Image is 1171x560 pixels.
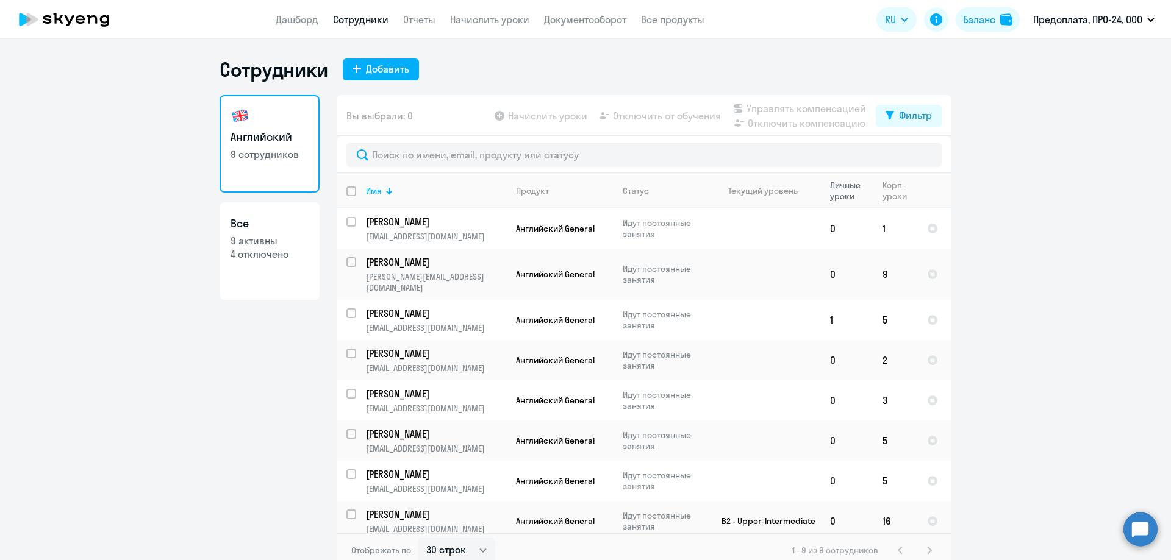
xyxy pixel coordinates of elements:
[346,143,942,167] input: Поиск по имени, email, продукту или статусу
[963,12,995,27] div: Баланс
[830,180,872,202] div: Личные уроки
[366,427,506,441] a: [PERSON_NAME]
[623,389,706,411] p: Идут постоянные занятия
[820,340,873,380] td: 0
[450,13,529,26] a: Начислить уроки
[366,185,382,196] div: Имя
[346,108,413,123] span: Вы выбрали: 0
[820,380,873,420] td: 0
[366,508,506,521] a: [PERSON_NAME]
[883,180,917,202] div: Корп. уроки
[623,309,706,331] p: Идут постоянные занятия
[792,545,878,556] span: 1 - 9 из 9 сотрудников
[366,62,409,76] div: Добавить
[956,7,1020,32] button: Балансbalance
[623,430,706,452] p: Идут постоянные занятия
[820,420,873,461] td: 0
[641,13,704,26] a: Все продукты
[366,467,504,481] p: [PERSON_NAME]
[366,347,504,360] p: [PERSON_NAME]
[220,57,328,82] h1: Сотрудники
[623,185,649,196] div: Статус
[366,307,504,320] p: [PERSON_NAME]
[623,218,706,239] p: Идут постоянные занятия
[366,255,506,269] a: [PERSON_NAME]
[516,185,549,196] div: Продукт
[820,249,873,300] td: 0
[873,420,917,461] td: 5
[707,501,820,541] td: B2 - Upper-Intermediate
[366,387,504,400] p: [PERSON_NAME]
[516,355,595,366] span: Английский General
[516,314,595,325] span: Английский General
[366,363,506,374] p: [EMAIL_ADDRESS][DOMAIN_NAME]
[873,380,917,420] td: 3
[366,483,506,494] p: [EMAIL_ADDRESS][DOMAIN_NAME]
[820,461,873,501] td: 0
[516,269,595,280] span: Английский General
[1033,12,1142,27] p: Предоплата, ПРО-24, ООО
[516,475,595,486] span: Английский General
[820,208,873,249] td: 0
[820,300,873,340] td: 1
[717,185,820,196] div: Текущий уровень
[366,508,504,521] p: [PERSON_NAME]
[366,215,506,229] a: [PERSON_NAME]
[333,13,389,26] a: Сотрудники
[516,223,595,234] span: Английский General
[366,255,504,269] p: [PERSON_NAME]
[516,395,595,406] span: Английский General
[366,427,504,441] p: [PERSON_NAME]
[231,106,250,126] img: english
[366,271,506,293] p: [PERSON_NAME][EMAIL_ADDRESS][DOMAIN_NAME]
[366,387,506,400] a: [PERSON_NAME]
[220,95,320,193] a: Английский9 сотрудников
[231,147,309,161] p: 9 сотрудников
[366,523,506,534] p: [EMAIL_ADDRESS][DOMAIN_NAME]
[231,129,309,145] h3: Английский
[366,231,506,242] p: [EMAIL_ADDRESS][DOMAIN_NAME]
[366,403,506,414] p: [EMAIL_ADDRESS][DOMAIN_NAME]
[366,443,506,454] p: [EMAIL_ADDRESS][DOMAIN_NAME]
[1027,5,1161,34] button: Предоплата, ПРО-24, ООО
[276,13,318,26] a: Дашборд
[873,501,917,541] td: 16
[820,501,873,541] td: 0
[351,545,413,556] span: Отображать по:
[366,185,506,196] div: Имя
[873,340,917,380] td: 2
[366,307,506,320] a: [PERSON_NAME]
[343,58,419,80] button: Добавить
[876,105,942,127] button: Фильтр
[873,300,917,340] td: 5
[231,234,309,247] p: 9 активны
[366,215,504,229] p: [PERSON_NAME]
[403,13,435,26] a: Отчеты
[873,249,917,300] td: 9
[220,202,320,300] a: Все9 активны4 отключено
[876,7,917,32] button: RU
[728,185,798,196] div: Текущий уровень
[1000,13,1012,26] img: balance
[231,216,309,232] h3: Все
[885,12,896,27] span: RU
[231,247,309,261] p: 4 отключено
[623,510,706,532] p: Идут постоянные занятия
[366,467,506,481] a: [PERSON_NAME]
[366,322,506,333] p: [EMAIL_ADDRESS][DOMAIN_NAME]
[873,461,917,501] td: 5
[366,347,506,360] a: [PERSON_NAME]
[516,516,595,526] span: Английский General
[623,470,706,492] p: Идут постоянные занятия
[623,263,706,285] p: Идут постоянные занятия
[516,435,595,446] span: Английский General
[544,13,626,26] a: Документооборот
[623,349,706,371] p: Идут постоянные занятия
[899,108,932,122] div: Фильтр
[873,208,917,249] td: 1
